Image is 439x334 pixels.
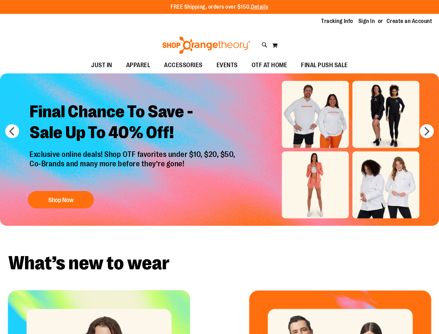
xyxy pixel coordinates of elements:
span: EVENTS [217,57,238,73]
span: OTF AT HOME [252,57,287,73]
p: FREE Shipping, orders over $150. [171,3,268,11]
a: JUST IN [84,57,119,73]
span: JUST IN [91,57,112,73]
span: ACCESSORIES [164,57,203,73]
p: Exclusive online deals! Shop OTF favorites under $10, $20, $50, Co-Brands and many more before th... [24,150,242,184]
span: APPAREL [126,57,151,73]
img: Shop Orangetheory [161,37,251,54]
a: OTF AT HOME [245,57,294,73]
a: EVENTS [210,57,245,73]
button: prev [5,124,19,138]
a: Sign In [358,17,375,25]
h2: Final Chance To Save - Sale Up To 40% Off! [24,96,242,150]
a: ACCESSORIES [157,57,210,73]
a: APPAREL [119,57,157,73]
button: next [420,124,434,138]
h2: What’s new to wear [8,254,431,273]
button: Shop Now [28,191,94,208]
span: FINAL PUSH SALE [301,57,348,73]
a: Details [251,4,268,10]
a: FINAL PUSH SALE [294,57,355,73]
a: Tracking Info [321,17,353,25]
a: Final Chance To Save -Sale Up To 40% Off! Exclusive online deals! Shop OTF favorites under $10, $... [24,96,242,212]
a: Create an Account [387,17,432,25]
